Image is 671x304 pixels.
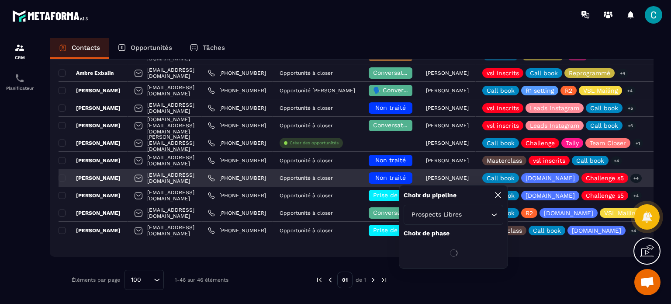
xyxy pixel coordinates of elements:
[59,105,121,112] p: [PERSON_NAME]
[426,122,469,129] p: [PERSON_NAME]
[630,191,642,200] p: +4
[72,44,100,52] p: Contacts
[590,122,618,129] p: Call book
[326,276,334,284] img: prev
[426,157,469,164] p: [PERSON_NAME]
[59,175,121,182] p: [PERSON_NAME]
[530,122,579,129] p: Leads Instagram
[72,277,120,283] p: Éléments par page
[463,210,489,220] input: Search for option
[290,140,339,146] p: Créer des opportunités
[59,70,114,77] p: Ambre Exbalin
[315,276,323,284] img: prev
[373,192,454,199] span: Prise de contact effectuée
[375,104,406,111] span: Non traité
[373,227,454,234] span: Prise de contact effectuée
[373,209,441,216] span: Conversation en cours
[533,157,565,164] p: vsl inscrits
[59,140,121,147] p: [PERSON_NAME]
[59,227,121,234] p: [PERSON_NAME]
[59,87,121,94] p: [PERSON_NAME]
[426,140,469,146] p: [PERSON_NAME]
[526,140,555,146] p: Challenge
[373,69,441,76] span: Conversation en cours
[426,175,469,181] p: [PERSON_NAME]
[373,122,441,129] span: Conversation en cours
[280,175,333,181] p: Opportunité à closer
[14,73,25,84] img: scheduler
[586,175,624,181] p: Challenge s5
[404,205,503,225] div: Search for option
[59,192,121,199] p: [PERSON_NAME]
[12,8,91,24] img: logo
[590,105,618,111] p: Call book
[2,86,37,91] p: Planificateur
[487,105,519,111] p: vsl inscrits
[208,70,266,77] a: [PHONE_NUMBER]
[208,140,266,147] a: [PHONE_NUMBER]
[404,229,503,238] p: Choix de phase
[487,140,515,146] p: Call book
[526,210,533,216] p: R2
[280,70,333,76] p: Opportunité à closer
[572,227,621,234] p: [DOMAIN_NAME]
[625,121,636,130] p: +6
[208,105,266,112] a: [PHONE_NUMBER]
[624,86,636,95] p: +4
[128,275,144,285] span: 100
[487,122,519,129] p: vsl inscrits
[280,210,333,216] p: Opportunité à closer
[175,277,228,283] p: 1-46 sur 46 éléments
[208,157,266,164] a: [PHONE_NUMBER]
[569,70,610,76] p: Reprogrammé
[208,192,266,199] a: [PHONE_NUMBER]
[630,174,642,183] p: +4
[583,87,618,94] p: VSL Mailing
[356,276,366,283] p: de 1
[2,66,37,97] a: schedulerschedulerPlanificateur
[109,38,181,59] a: Opportunités
[59,157,121,164] p: [PERSON_NAME]
[633,139,643,148] p: +1
[380,276,388,284] img: next
[50,38,109,59] a: Contacts
[487,70,519,76] p: vsl inscrits
[14,42,25,53] img: formation
[337,272,353,288] p: 01
[530,105,579,111] p: Leads Instagram
[576,157,604,164] p: Call book
[280,192,333,199] p: Opportunité à closer
[280,87,355,94] p: Opportunité [PERSON_NAME]
[533,227,561,234] p: Call book
[487,87,515,94] p: Call book
[280,105,333,111] p: Opportunité à closer
[526,87,554,94] p: R1 setting
[544,210,593,216] p: [DOMAIN_NAME]
[280,157,333,164] p: Opportunité à closer
[131,44,172,52] p: Opportunités
[409,210,463,220] span: Prospects Libres
[280,122,333,129] p: Opportunité à closer
[586,192,624,199] p: Challenge s5
[617,69,628,78] p: +4
[375,174,406,181] span: Non traité
[59,210,121,217] p: [PERSON_NAME]
[208,175,266,182] a: [PHONE_NUMBER]
[203,44,225,52] p: Tâches
[565,87,572,94] p: R2
[2,36,37,66] a: formationformationCRM
[628,226,639,235] p: +4
[2,55,37,60] p: CRM
[404,191,457,199] p: Choix du pipeline
[426,105,469,111] p: [PERSON_NAME]
[373,87,450,94] span: 🗣️ Conversation en cours
[526,175,575,181] p: [DOMAIN_NAME]
[59,122,121,129] p: [PERSON_NAME]
[208,87,266,94] a: [PHONE_NUMBER]
[487,157,522,164] p: Masterclass
[375,157,406,164] span: Non traité
[369,276,377,284] img: next
[426,70,469,76] p: [PERSON_NAME]
[604,210,639,216] p: VSL Mailing
[208,122,266,129] a: [PHONE_NUMBER]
